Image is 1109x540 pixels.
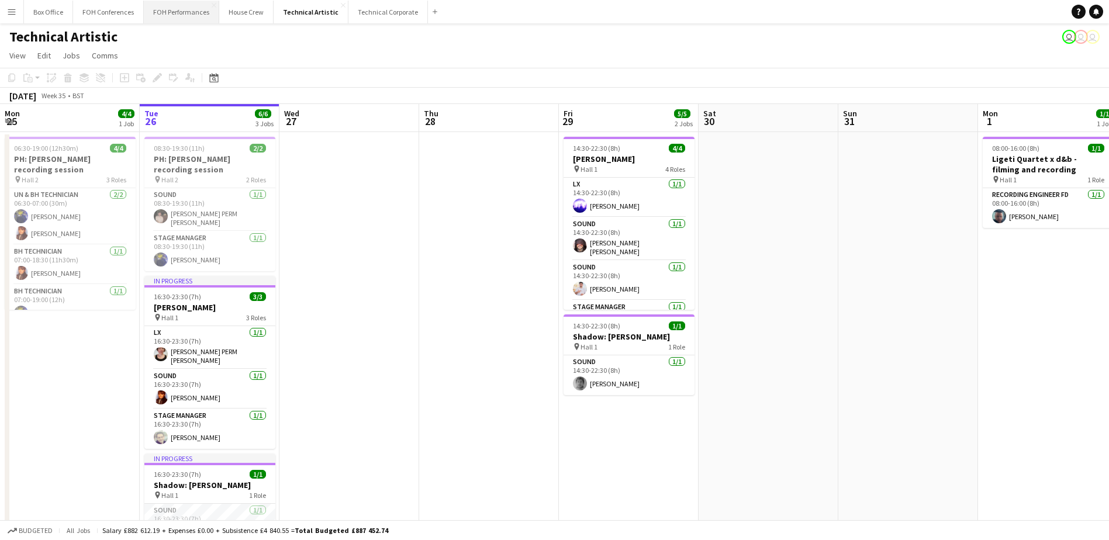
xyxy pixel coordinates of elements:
a: Edit [33,48,56,63]
span: 1/1 [250,470,266,479]
span: 31 [841,115,857,128]
span: Comms [92,50,118,61]
span: Hall 2 [161,175,178,184]
div: In progress [144,454,275,463]
div: 14:30-22:30 (8h)4/4[PERSON_NAME] Hall 14 RolesLX1/114:30-22:30 (8h)[PERSON_NAME]Sound1/114:30-22:... [564,137,695,310]
a: Comms [87,48,123,63]
app-card-role: Stage Manager1/116:30-23:30 (7h)[PERSON_NAME] [144,409,275,449]
span: 1/1 [1088,144,1104,153]
app-card-role: Sound1/116:30-23:30 (7h)[PERSON_NAME] [144,369,275,409]
span: 08:30-19:30 (11h) [154,144,205,153]
span: Hall 2 [22,175,39,184]
span: 08:00-16:00 (8h) [992,144,1039,153]
app-card-role: Sound1/108:30-19:30 (11h)[PERSON_NAME] PERM [PERSON_NAME] [144,188,275,231]
span: 25 [3,115,20,128]
span: 28 [422,115,438,128]
span: 1 [981,115,998,128]
h3: Shadow: [PERSON_NAME] [144,480,275,490]
app-user-avatar: Liveforce Admin [1074,30,1088,44]
div: [DATE] [9,90,36,102]
span: 2 Roles [246,175,266,184]
app-card-role: UN & BH Technician2/206:30-07:00 (30m)[PERSON_NAME][PERSON_NAME] [5,188,136,245]
span: Hall 1 [161,491,178,500]
h3: PH: [PERSON_NAME] recording session [144,154,275,175]
span: 29 [562,115,573,128]
span: 26 [143,115,158,128]
app-card-role: Sound1/114:30-22:30 (8h)[PERSON_NAME] [564,261,695,300]
span: Budgeted [19,527,53,535]
span: Mon [983,108,998,119]
div: In progress [144,276,275,285]
div: Salary £882 612.19 + Expenses £0.00 + Subsistence £4 840.55 = [102,526,388,535]
span: 3 Roles [106,175,126,184]
div: 2 Jobs [675,119,693,128]
span: 30 [702,115,716,128]
span: 27 [282,115,299,128]
span: Week 35 [39,91,68,100]
span: 1 Role [249,491,266,500]
button: FOH Conferences [73,1,144,23]
app-card-role: Stage Manager1/1 [564,300,695,340]
span: 16:30-23:30 (7h) [154,292,201,301]
span: 4/4 [118,109,134,118]
span: 14:30-22:30 (8h) [573,144,620,153]
h3: Shadow: [PERSON_NAME] [564,331,695,342]
button: Technical Artistic [274,1,348,23]
span: 5/5 [674,109,690,118]
span: 16:30-23:30 (7h) [154,470,201,479]
span: Sun [843,108,857,119]
span: 2/2 [250,144,266,153]
span: 3/3 [250,292,266,301]
span: 4 Roles [665,165,685,174]
span: 1/1 [669,321,685,330]
app-job-card: 08:30-19:30 (11h)2/2PH: [PERSON_NAME] recording session Hall 22 RolesSound1/108:30-19:30 (11h)[PE... [144,137,275,271]
span: Fri [564,108,573,119]
a: View [5,48,30,63]
div: 3 Jobs [255,119,274,128]
app-card-role: LX1/114:30-22:30 (8h)[PERSON_NAME] [564,178,695,217]
span: 3 Roles [246,313,266,322]
span: 1 Role [668,342,685,351]
a: Jobs [58,48,85,63]
h3: [PERSON_NAME] [144,302,275,313]
div: 1 Job [119,119,134,128]
span: Jobs [63,50,80,61]
span: Edit [37,50,51,61]
app-job-card: 14:30-22:30 (8h)1/1Shadow: [PERSON_NAME] Hall 11 RoleSound1/114:30-22:30 (8h)[PERSON_NAME] [564,314,695,395]
span: Hall 1 [581,165,597,174]
span: 14:30-22:30 (8h) [573,321,620,330]
span: Wed [284,108,299,119]
app-card-role: BH Technician1/107:00-19:00 (12h)[PERSON_NAME] [5,285,136,324]
span: Total Budgeted £887 452.74 [295,526,388,535]
span: Thu [424,108,438,119]
app-job-card: In progress16:30-23:30 (7h)3/3[PERSON_NAME] Hall 13 RolesLX1/116:30-23:30 (7h)[PERSON_NAME] PERM ... [144,276,275,449]
span: View [9,50,26,61]
app-card-role: LX1/116:30-23:30 (7h)[PERSON_NAME] PERM [PERSON_NAME] [144,326,275,369]
button: House Crew [219,1,274,23]
span: Sat [703,108,716,119]
span: 4/4 [669,144,685,153]
div: BST [72,91,84,100]
span: 06:30-19:00 (12h30m) [14,144,78,153]
app-card-role: Stage Manager1/108:30-19:30 (11h)[PERSON_NAME] [144,231,275,271]
h1: Technical Artistic [9,28,118,46]
h3: [PERSON_NAME] [564,154,695,164]
app-user-avatar: Visitor Services [1062,30,1076,44]
span: Tue [144,108,158,119]
span: All jobs [64,526,92,535]
button: Budgeted [6,524,54,537]
span: Hall 1 [161,313,178,322]
app-user-avatar: Liveforce Admin [1086,30,1100,44]
app-job-card: 06:30-19:00 (12h30m)4/4PH: [PERSON_NAME] recording session Hall 23 RolesUN & BH Technician2/206:3... [5,137,136,310]
span: Hall 1 [1000,175,1017,184]
span: 4/4 [110,144,126,153]
button: FOH Performances [144,1,219,23]
button: Box Office [24,1,73,23]
span: 6/6 [255,109,271,118]
app-card-role: BH Technician1/107:00-18:30 (11h30m)[PERSON_NAME] [5,245,136,285]
span: Hall 1 [581,342,597,351]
